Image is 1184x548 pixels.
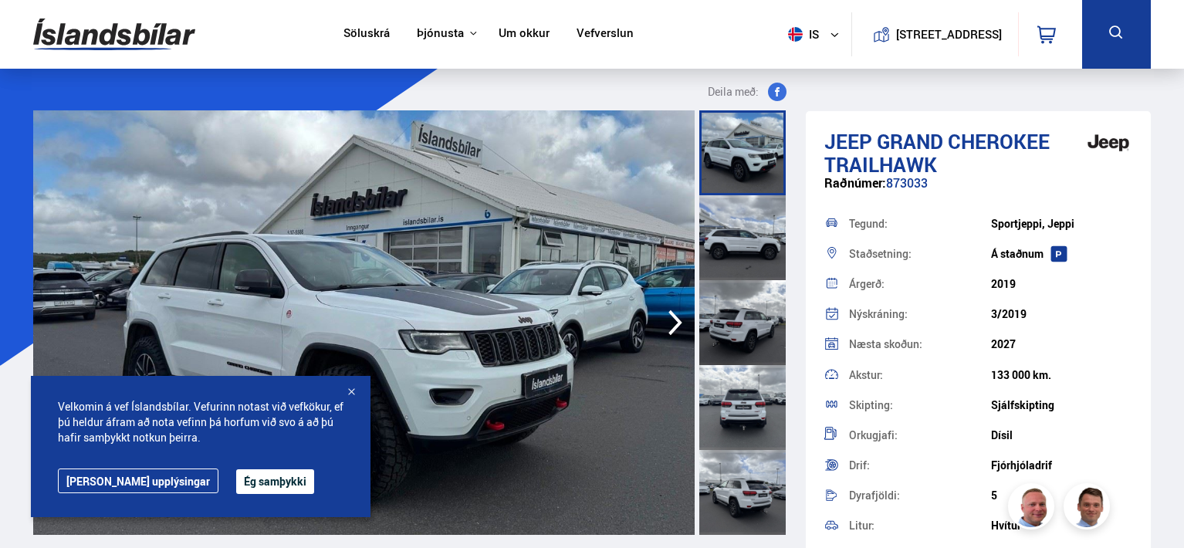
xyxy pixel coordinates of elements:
div: 5 [991,489,1132,502]
div: 133 000 km. [991,369,1132,381]
div: Staðsetning: [849,249,990,259]
img: svg+xml;base64,PHN2ZyB4bWxucz0iaHR0cDovL3d3dy53My5vcmcvMjAwMC9zdmciIHdpZHRoPSI1MTIiIGhlaWdodD0iNT... [788,27,803,42]
div: 3/2019 [991,308,1132,320]
div: Hvítur [991,519,1132,532]
div: Á staðnum [991,248,1132,260]
div: 2027 [991,338,1132,350]
div: Akstur: [849,370,990,381]
div: Litur: [849,520,990,531]
button: Deila með: [702,83,793,101]
a: [PERSON_NAME] upplýsingar [58,469,218,493]
button: is [782,12,851,57]
span: Grand Cherokee TRAILHAWK [824,127,1050,178]
div: Tegund: [849,218,990,229]
span: Deila með: [708,83,759,101]
button: Þjónusta [417,26,464,41]
div: 873033 [824,176,1132,206]
div: Nýskráning: [849,309,990,320]
div: 2019 [991,278,1132,290]
div: Dyrafjöldi: [849,490,990,501]
span: Velkomin á vef Íslandsbílar. Vefurinn notast við vefkökur, ef þú heldur áfram að nota vefinn þá h... [58,399,343,445]
a: Um okkur [499,26,550,42]
div: Dísil [991,429,1132,441]
a: Söluskrá [343,26,390,42]
div: Orkugjafi: [849,430,990,441]
img: 3365208.jpeg [33,110,695,535]
a: Vefverslun [577,26,634,42]
img: brand logo [1077,119,1139,167]
div: Skipting: [849,400,990,411]
button: [STREET_ADDRESS] [902,28,996,41]
button: Ég samþykki [236,469,314,494]
span: is [782,27,820,42]
span: Jeep [824,127,872,155]
div: Sjálfskipting [991,399,1132,411]
div: Sportjeppi, Jeppi [991,218,1132,230]
div: Næsta skoðun: [849,339,990,350]
a: [STREET_ADDRESS] [861,12,1010,56]
div: Fjórhjóladrif [991,459,1132,472]
img: siFngHWaQ9KaOqBr.png [1010,485,1057,532]
img: G0Ugv5HjCgRt.svg [33,9,195,59]
div: Árgerð: [849,279,990,289]
img: FbJEzSuNWCJXmdc-.webp [1066,485,1112,532]
span: Raðnúmer: [824,174,886,191]
div: Drif: [849,460,990,471]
